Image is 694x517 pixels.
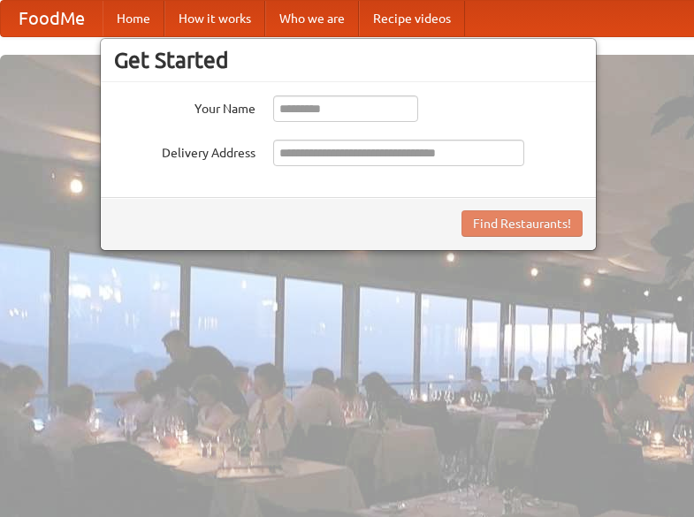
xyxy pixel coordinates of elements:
[1,1,103,36] a: FoodMe
[103,1,164,36] a: Home
[114,140,255,162] label: Delivery Address
[265,1,359,36] a: Who we are
[461,210,583,237] button: Find Restaurants!
[164,1,265,36] a: How it works
[114,47,583,73] h3: Get Started
[114,95,255,118] label: Your Name
[359,1,465,36] a: Recipe videos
